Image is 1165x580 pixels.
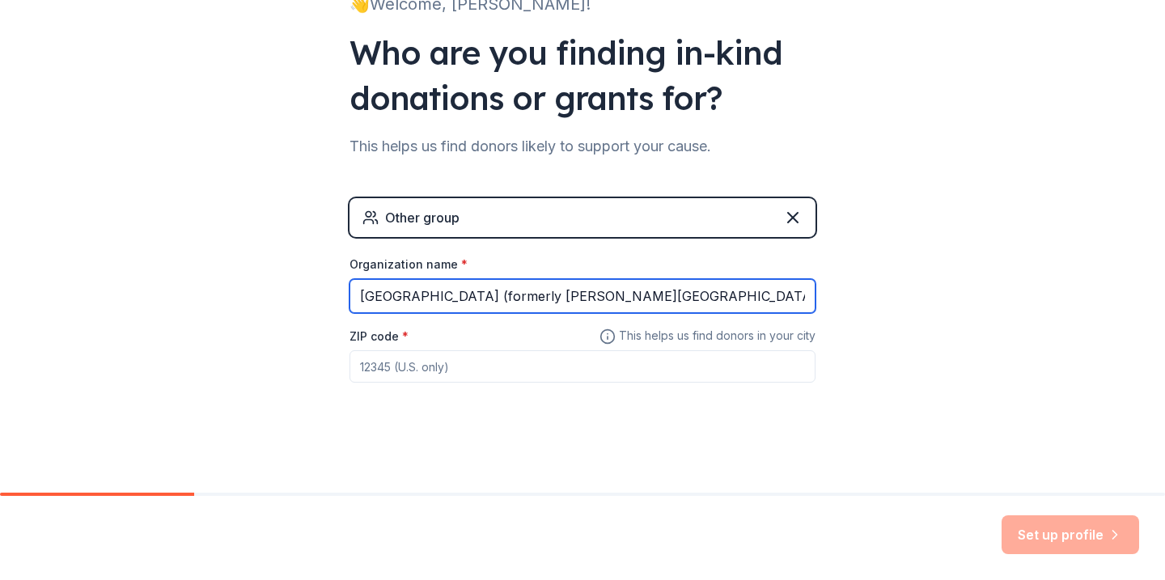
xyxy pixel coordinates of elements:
[349,30,815,121] div: Who are you finding in-kind donations or grants for?
[349,350,815,383] input: 12345 (U.S. only)
[349,133,815,159] div: This helps us find donors likely to support your cause.
[349,256,468,273] label: Organization name
[599,326,815,346] span: This helps us find donors in your city
[349,328,409,345] label: ZIP code
[349,279,815,313] input: American Red Cross
[385,208,460,227] div: Other group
